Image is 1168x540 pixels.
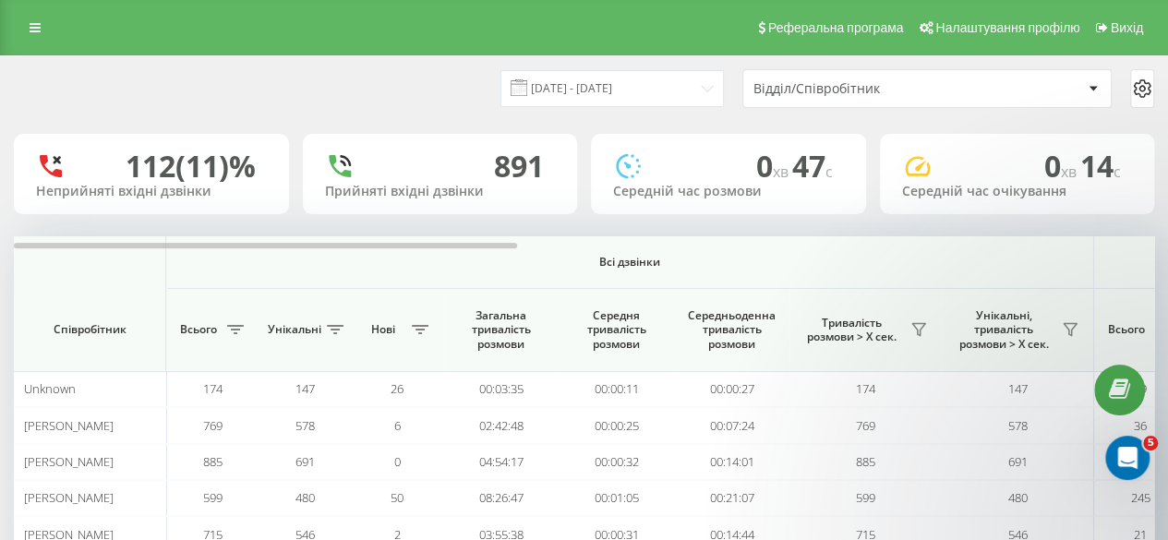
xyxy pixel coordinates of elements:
[559,444,674,480] td: 00:00:32
[1143,436,1158,450] span: 5
[792,146,833,186] span: 47
[1134,417,1147,434] span: 36
[674,407,789,443] td: 00:07:24
[856,380,875,397] span: 174
[768,20,904,35] span: Реферальна програма
[799,316,905,344] span: Тривалість розмови > Х сек.
[443,480,559,516] td: 08:26:47
[30,322,150,337] span: Співробітник
[1103,322,1150,337] span: Всього
[856,489,875,506] span: 599
[674,371,789,407] td: 00:00:27
[1080,146,1121,186] span: 14
[688,308,776,352] span: Середньоденна тривалість розмови
[674,480,789,516] td: 00:21:07
[443,371,559,407] td: 00:03:35
[613,184,844,199] div: Середній час розмови
[825,162,833,182] span: c
[1044,146,1080,186] span: 0
[126,149,256,184] div: 112 (11)%
[203,453,223,470] span: 885
[1008,417,1028,434] span: 578
[443,444,559,480] td: 04:54:17
[295,417,315,434] span: 578
[856,417,875,434] span: 769
[295,380,315,397] span: 147
[559,371,674,407] td: 00:00:11
[24,489,114,506] span: [PERSON_NAME]
[203,489,223,506] span: 599
[1114,162,1121,182] span: c
[559,407,674,443] td: 00:00:25
[1008,453,1028,470] span: 691
[203,380,223,397] span: 174
[203,417,223,434] span: 769
[674,444,789,480] td: 00:14:01
[295,453,315,470] span: 691
[443,407,559,443] td: 02:42:48
[394,453,401,470] span: 0
[1008,380,1028,397] span: 147
[175,322,222,337] span: Всього
[559,480,674,516] td: 00:01:05
[268,322,321,337] span: Унікальні
[221,255,1039,270] span: Всі дзвінки
[572,308,660,352] span: Середня тривалість розмови
[325,184,556,199] div: Прийняті вхідні дзвінки
[391,380,403,397] span: 26
[902,184,1133,199] div: Середній час очікування
[36,184,267,199] div: Неприйняті вхідні дзвінки
[1111,20,1143,35] span: Вихід
[295,489,315,506] span: 480
[856,453,875,470] span: 885
[951,308,1056,352] span: Унікальні, тривалість розмови > Х сек.
[24,453,114,470] span: [PERSON_NAME]
[1061,162,1080,182] span: хв
[1131,489,1150,506] span: 245
[457,308,545,352] span: Загальна тривалість розмови
[756,146,792,186] span: 0
[360,322,406,337] span: Нові
[753,81,974,97] div: Відділ/Співробітник
[494,149,544,184] div: 891
[1105,436,1150,480] iframe: Intercom live chat
[773,162,792,182] span: хв
[24,417,114,434] span: [PERSON_NAME]
[1008,489,1028,506] span: 480
[935,20,1079,35] span: Налаштування профілю
[394,417,401,434] span: 6
[391,489,403,506] span: 50
[24,380,76,397] span: Unknown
